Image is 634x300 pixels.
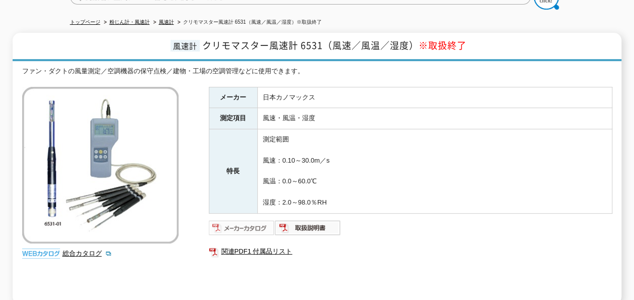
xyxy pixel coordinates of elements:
th: 特長 [209,129,257,214]
span: クリモマスター風速計 6531（風速／風温／湿度） [202,38,467,52]
th: メーカー [209,87,257,108]
img: メーカーカタログ [209,220,275,236]
a: 粉じん計・風速計 [109,19,150,25]
td: 測定範囲 風速：0.10～30.0m／s 風温：0.0～60.0℃ 湿度：2.0～98.0％RH [257,129,612,214]
a: 風速計 [159,19,174,25]
span: 風速計 [170,40,200,52]
a: 取扱説明書 [275,226,341,234]
li: クリモマスター風速計 6531（風速／風温／湿度）※取扱終了 [176,17,322,28]
img: webカタログ [22,248,60,259]
td: 日本カノマックス [257,87,612,108]
div: ファン・ダクトの風量測定／空調機器の保守点検／建物・工場の空調管理などに使用できます。 [22,66,612,77]
a: 総合カタログ [63,249,112,257]
td: 風速・風温・湿度 [257,108,612,129]
span: ※取扱終了 [419,38,467,52]
img: 取扱説明書 [275,220,341,236]
a: メーカーカタログ [209,226,275,234]
a: トップページ [70,19,100,25]
img: クリモマスター風速計 6531（風速／風温／湿度）※取扱終了 [22,87,179,243]
a: 関連PDF1 付属品リスト [209,245,612,258]
th: 測定項目 [209,108,257,129]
